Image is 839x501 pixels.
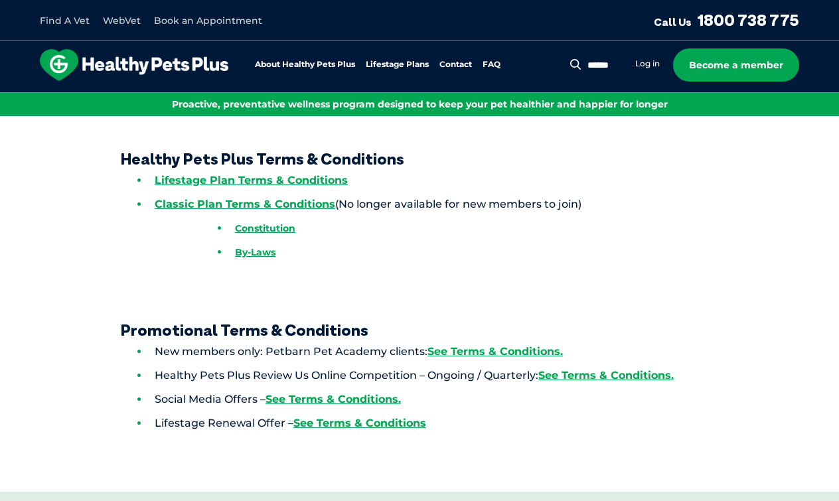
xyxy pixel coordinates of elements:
a: Contact [439,60,472,69]
a: Log in [635,58,660,69]
a: By-Laws [235,246,275,258]
a: See Terms & Conditions. [538,369,674,382]
a: WebVet [103,15,141,27]
li: Social Media Offers – [137,388,765,411]
a: Book an Appointment [154,15,262,27]
img: hpp-logo [40,49,228,81]
a: See Terms & Conditions. [266,393,401,405]
a: Become a member [673,48,799,82]
a: Lifestage Plans [366,60,429,69]
a: See Terms & Conditions [293,417,426,429]
a: Lifestage Plan Terms & Conditions [155,174,348,186]
a: FAQ [483,60,500,69]
a: About Healthy Pets Plus [255,60,355,69]
a: Find A Vet [40,15,90,27]
h1: Promotional Terms & Conditions [74,321,765,340]
h1: Healthy Pets Plus Terms & Conditions [74,149,765,169]
a: Constitution [235,222,295,234]
li: Lifestage Renewal Offer – [137,411,765,435]
li: (No longer available for new members to join) [137,192,765,264]
span: Call Us [654,15,692,29]
li: Healthy Pets Plus Review Us Online Competition – Ongoing / Quarterly: [137,364,765,388]
button: Search [568,58,584,71]
a: See Terms & Conditions. [427,345,563,358]
span: Proactive, preventative wellness program designed to keep your pet healthier and happier for longer [172,98,668,110]
li: New members only: Petbarn Pet Academy clients: [137,340,765,364]
a: Classic Plan Terms & Conditions [155,198,335,210]
a: Call Us1800 738 775 [654,10,799,30]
